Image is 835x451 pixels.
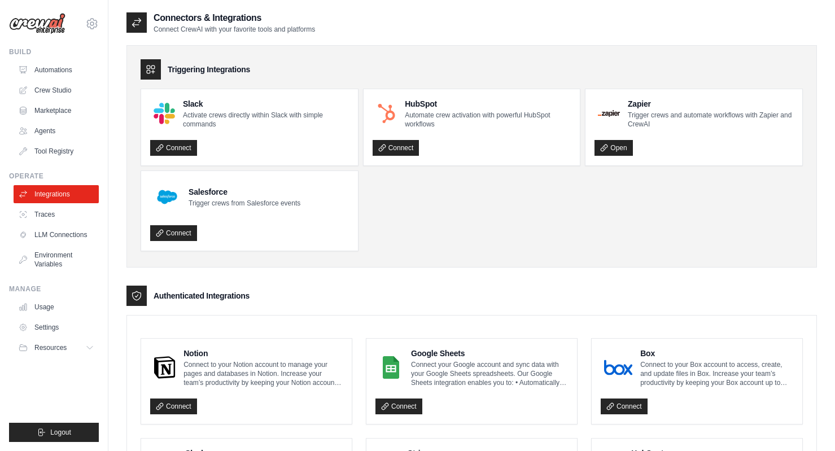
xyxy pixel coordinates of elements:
[604,356,632,379] img: Box Logo
[14,318,99,336] a: Settings
[168,64,250,75] h3: Triggering Integrations
[14,185,99,203] a: Integrations
[14,61,99,79] a: Automations
[779,397,835,451] iframe: Chat Widget
[183,98,349,110] h4: Slack
[14,81,99,99] a: Crew Studio
[14,298,99,316] a: Usage
[373,140,419,156] a: Connect
[189,186,300,198] h4: Salesforce
[9,284,99,294] div: Manage
[598,110,620,117] img: Zapier Logo
[640,348,793,359] h4: Box
[14,122,99,140] a: Agents
[375,399,422,414] a: Connect
[9,172,99,181] div: Operate
[14,226,99,244] a: LLM Connections
[154,290,250,301] h3: Authenticated Integrations
[628,111,793,129] p: Trigger crews and automate workflows with Zapier and CrewAI
[150,140,197,156] a: Connect
[183,111,349,129] p: Activate crews directly within Slack with simple commands
[154,25,315,34] p: Connect CrewAI with your favorite tools and platforms
[411,360,568,387] p: Connect your Google account and sync data with your Google Sheets spreadsheets. Our Google Sheets...
[150,399,197,414] a: Connect
[34,343,67,352] span: Resources
[14,205,99,224] a: Traces
[183,360,343,387] p: Connect to your Notion account to manage your pages and databases in Notion. Increase your team’s...
[411,348,568,359] h4: Google Sheets
[379,356,403,379] img: Google Sheets Logo
[189,199,300,208] p: Trigger crews from Salesforce events
[405,98,571,110] h4: HubSpot
[150,225,197,241] a: Connect
[154,356,176,379] img: Notion Logo
[640,360,793,387] p: Connect to your Box account to access, create, and update files in Box. Increase your team’s prod...
[9,47,99,56] div: Build
[594,140,632,156] a: Open
[14,102,99,120] a: Marketplace
[50,428,71,437] span: Logout
[183,348,343,359] h4: Notion
[154,11,315,25] h2: Connectors & Integrations
[14,339,99,357] button: Resources
[601,399,648,414] a: Connect
[14,142,99,160] a: Tool Registry
[9,13,65,34] img: Logo
[405,111,571,129] p: Automate crew activation with powerful HubSpot workflows
[9,423,99,442] button: Logout
[154,103,175,124] img: Slack Logo
[154,183,181,211] img: Salesforce Logo
[628,98,793,110] h4: Zapier
[14,246,99,273] a: Environment Variables
[376,103,397,124] img: HubSpot Logo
